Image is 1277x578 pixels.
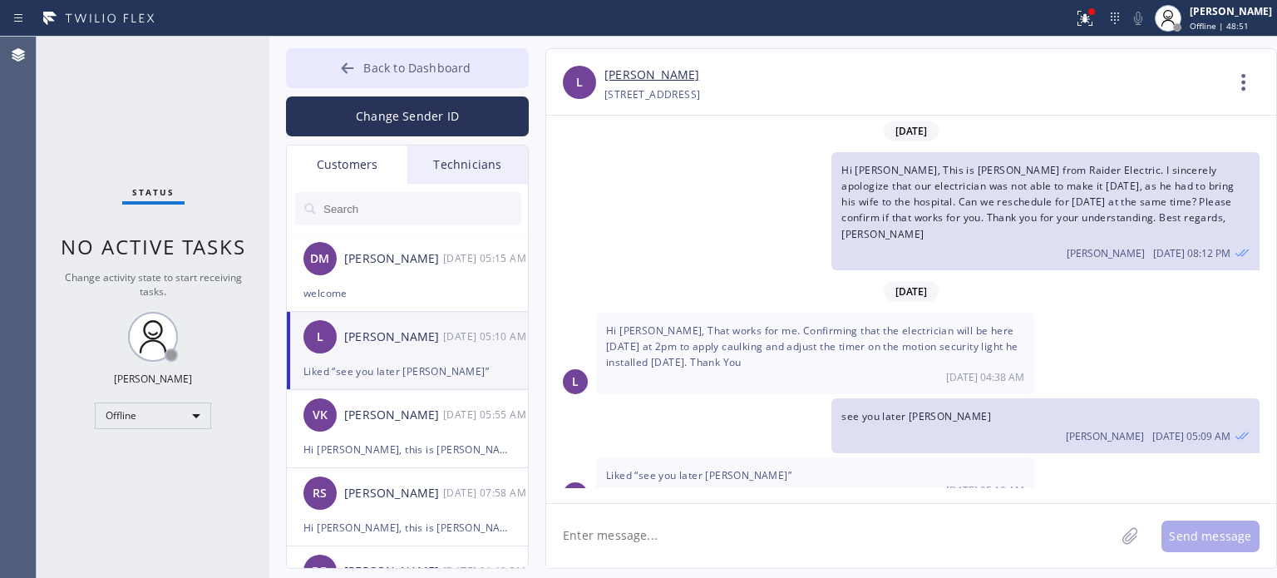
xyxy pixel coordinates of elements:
[572,485,579,504] span: L
[317,328,323,347] span: L
[407,146,528,184] div: Technicians
[443,327,530,346] div: 10/01/2025 9:10 AM
[344,328,443,347] div: [PERSON_NAME]
[1152,429,1230,443] span: [DATE] 05:09 AM
[606,468,791,482] span: Liked “see you later [PERSON_NAME]”
[831,152,1260,270] div: 10/01/2025 9:12 AM
[946,483,1024,497] span: [DATE] 05:10 AM
[604,66,699,85] a: [PERSON_NAME]
[596,313,1034,395] div: 10/01/2025 9:38 AM
[1190,20,1249,32] span: Offline | 48:51
[572,373,579,392] span: L
[286,96,529,136] button: Change Sender ID
[884,121,939,141] span: [DATE]
[65,270,242,299] span: Change activity state to start receiving tasks.
[841,409,991,423] span: see you later [PERSON_NAME]
[344,406,443,425] div: [PERSON_NAME]
[443,405,530,424] div: 09/30/2025 9:55 AM
[831,398,1260,452] div: 10/01/2025 9:09 AM
[310,249,329,269] span: DM
[344,484,443,503] div: [PERSON_NAME]
[286,48,529,88] button: Back to Dashboard
[61,233,246,260] span: No active tasks
[1190,4,1272,18] div: [PERSON_NAME]
[132,186,175,198] span: Status
[443,483,530,502] div: 09/29/2025 9:58 AM
[95,403,211,429] div: Offline
[443,249,530,268] div: 10/01/2025 9:15 AM
[1066,429,1144,443] span: [PERSON_NAME]
[313,484,327,503] span: RS
[946,370,1024,384] span: [DATE] 04:38 AM
[841,163,1234,241] span: Hi [PERSON_NAME], This is [PERSON_NAME] from Raider Electric. I sincerely apologize that our elec...
[576,73,583,92] span: L
[1127,7,1150,30] button: Mute
[1161,521,1260,552] button: Send message
[303,518,511,537] div: Hi [PERSON_NAME], this is [PERSON_NAME] from RT Tech Electric, just checking if you still need of...
[1153,246,1230,260] span: [DATE] 08:12 PM
[287,146,407,184] div: Customers
[1067,246,1145,260] span: [PERSON_NAME]
[606,324,1018,369] span: Hi [PERSON_NAME], That works for me. Confirming that the electrician will be here [DATE] at 2pm t...
[303,362,511,381] div: Liked “see you later [PERSON_NAME]”
[303,284,511,303] div: welcome
[604,85,700,104] div: [STREET_ADDRESS]
[363,60,471,76] span: Back to Dashboard
[322,192,521,225] input: Search
[884,281,939,302] span: [DATE]
[303,440,511,459] div: Hi [PERSON_NAME], this is [PERSON_NAME] from Electrical Service, I already sent the paid invoice ...
[313,406,328,425] span: VK
[114,372,192,386] div: [PERSON_NAME]
[596,457,1034,507] div: 10/01/2025 9:10 AM
[344,249,443,269] div: [PERSON_NAME]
